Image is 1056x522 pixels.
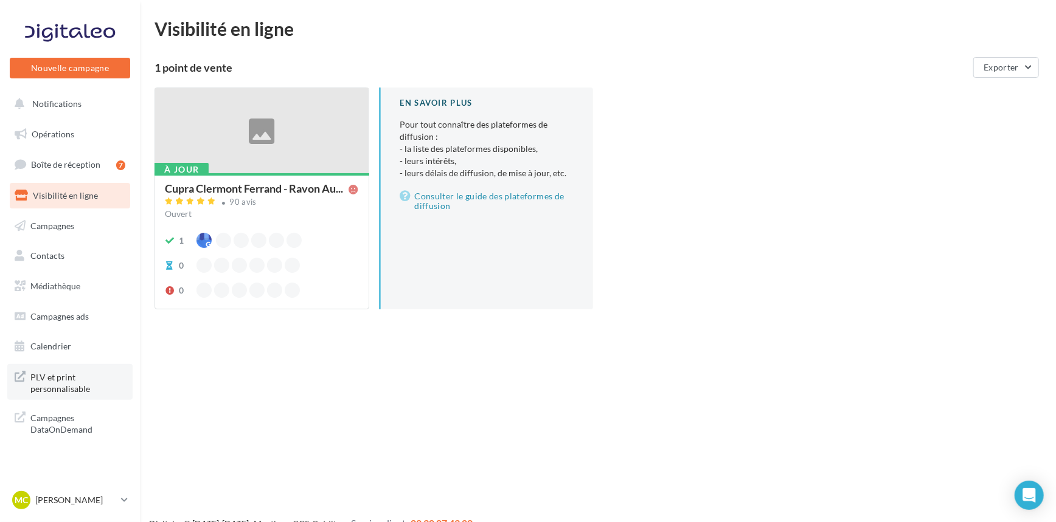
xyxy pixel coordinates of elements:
a: Médiathèque [7,273,133,299]
span: Médiathèque [30,281,80,291]
span: PLV et print personnalisable [30,369,125,395]
a: Boîte de réception7 [7,151,133,177]
span: Notifications [32,98,82,109]
a: Opérations [7,122,133,147]
p: Pour tout connaître des plateformes de diffusion : [400,118,574,179]
a: Campagnes DataOnDemand [7,405,133,441]
li: - la liste des plateformes disponibles, [400,143,574,155]
div: 1 [179,235,184,247]
li: - leurs délais de diffusion, de mise à jour, etc. [400,167,574,179]
span: Contacts [30,250,64,261]
button: Notifications [7,91,128,117]
div: 90 avis [230,198,257,206]
div: Visibilité en ligne [155,19,1041,38]
p: [PERSON_NAME] [35,494,116,506]
a: 90 avis [165,196,359,210]
a: Visibilité en ligne [7,183,133,208]
span: Cupra Clermont Ferrand - Ravon Au... [165,183,343,194]
span: Boîte de réception [31,159,100,170]
li: - leurs intérêts, [400,155,574,167]
a: Contacts [7,243,133,269]
a: Consulter le guide des plateformes de diffusion [400,189,574,213]
div: En savoir plus [400,97,574,109]
span: Campagnes ads [30,311,89,321]
div: À jour [155,163,209,176]
a: Campagnes ads [7,304,133,329]
a: PLV et print personnalisable [7,364,133,400]
span: Campagnes DataOnDemand [30,410,125,436]
a: Calendrier [7,334,133,359]
span: Ouvert [165,208,192,219]
span: MC [15,494,28,506]
span: Opérations [32,129,74,139]
div: 0 [179,284,184,297]
span: Calendrier [30,341,71,351]
div: 0 [179,259,184,272]
a: Campagnes [7,213,133,239]
button: Nouvelle campagne [10,58,130,78]
a: MC [PERSON_NAME] [10,489,130,512]
span: Exporter [984,62,1019,72]
span: Visibilité en ligne [33,190,98,201]
button: Exporter [973,57,1039,78]
div: 1 point de vente [155,62,968,73]
span: Campagnes [30,220,74,230]
div: 7 [116,160,125,170]
div: Open Intercom Messenger [1015,481,1044,510]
